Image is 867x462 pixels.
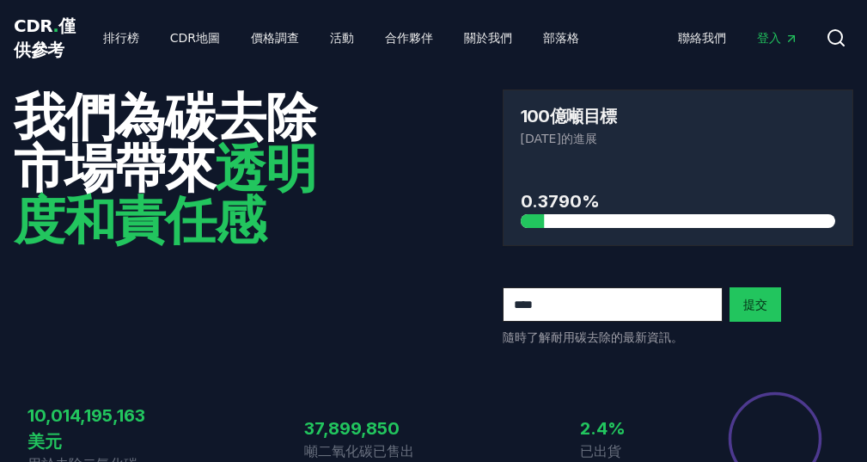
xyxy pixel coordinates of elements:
nav: 主要的 [664,22,812,53]
font: CDR [14,15,52,36]
a: 登入 [743,22,812,53]
font: 透明度和責任感 [14,132,315,254]
font: 僅供參考 [14,15,76,60]
a: 排行榜 [89,22,153,53]
a: CDR.僅供參考 [14,14,76,62]
font: 噸二氧化碳已售出 [304,443,414,459]
nav: 主要的 [89,22,593,53]
a: 合作夥伴 [371,22,447,53]
a: 價格調查 [237,22,313,53]
button: 提交 [730,287,781,322]
a: 關於我們 [450,22,526,53]
font: 排行榜 [103,31,139,45]
font: 2.4% [580,418,626,439]
font: 已出貨 [580,443,621,459]
font: 關於我們 [464,31,512,45]
a: 活動 [316,22,368,53]
font: 隨時了解耐用碳去除的最新資訊。 [503,330,683,344]
font: 10,014,195,163美元 [27,405,145,452]
a: 聯絡我們 [664,22,740,53]
font: 活動 [330,31,354,45]
font: 100億噸目標 [521,106,617,126]
font: 提交 [743,298,767,311]
font: . [52,15,58,36]
a: 部落格 [529,22,593,53]
font: CDR地圖 [170,31,220,45]
font: 0.3790% [521,191,600,212]
font: [DATE]的進展 [521,132,597,145]
font: 聯絡我們 [678,31,726,45]
font: 價格調查 [251,31,299,45]
font: 37,899,850 [304,418,400,439]
font: 合作夥伴 [385,31,433,45]
font: 登入 [757,31,781,45]
font: 部落格 [543,31,579,45]
font: 我們 [14,80,114,151]
font: 為碳去除市場帶來 [14,80,315,202]
a: CDR地圖 [156,22,234,53]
